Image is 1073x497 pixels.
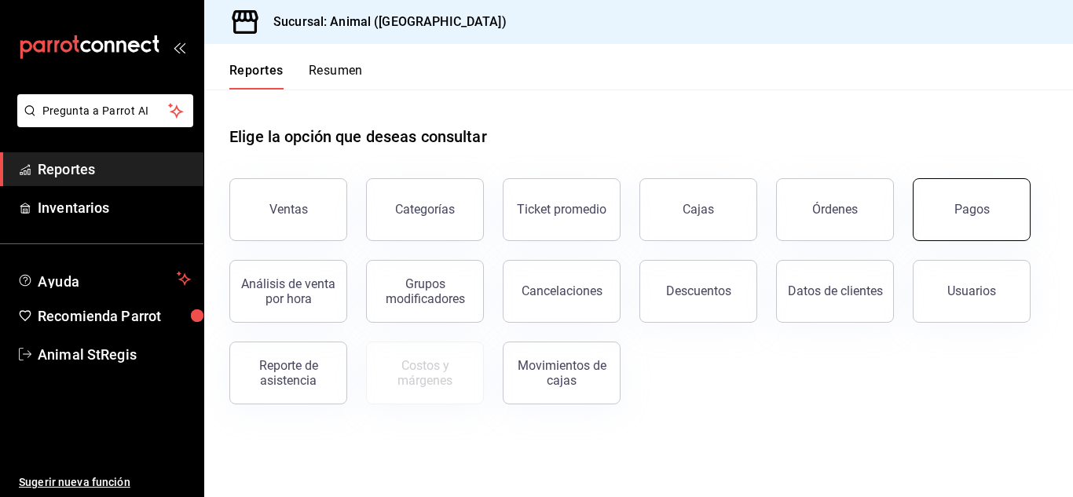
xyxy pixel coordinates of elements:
button: Usuarios [913,260,1031,323]
button: Órdenes [776,178,894,241]
div: Categorías [395,202,455,217]
div: Cajas [683,200,715,219]
button: Grupos modificadores [366,260,484,323]
div: Costos y márgenes [376,358,474,388]
span: Inventarios [38,197,191,218]
div: navigation tabs [229,63,363,90]
div: Datos de clientes [788,283,883,298]
div: Pagos [954,202,990,217]
div: Usuarios [947,283,996,298]
span: Reportes [38,159,191,180]
a: Pregunta a Parrot AI [11,114,193,130]
button: Pregunta a Parrot AI [17,94,193,127]
span: Sugerir nueva función [19,474,191,491]
button: Datos de clientes [776,260,894,323]
span: Pregunta a Parrot AI [42,103,169,119]
button: Reporte de asistencia [229,342,347,404]
span: Animal StRegis [38,344,191,365]
button: Resumen [309,63,363,90]
button: Análisis de venta por hora [229,260,347,323]
a: Cajas [639,178,757,241]
span: Ayuda [38,269,170,288]
div: Grupos modificadores [376,276,474,306]
button: Movimientos de cajas [503,342,621,404]
div: Movimientos de cajas [513,358,610,388]
div: Análisis de venta por hora [240,276,337,306]
div: Ticket promedio [517,202,606,217]
button: Cancelaciones [503,260,621,323]
button: Reportes [229,63,284,90]
button: open_drawer_menu [173,41,185,53]
button: Descuentos [639,260,757,323]
div: Órdenes [812,202,858,217]
div: Cancelaciones [522,283,602,298]
div: Ventas [269,202,308,217]
button: Categorías [366,178,484,241]
div: Descuentos [666,283,731,298]
button: Ventas [229,178,347,241]
h1: Elige la opción que deseas consultar [229,125,487,148]
button: Contrata inventarios para ver este reporte [366,342,484,404]
span: Recomienda Parrot [38,305,191,327]
h3: Sucursal: Animal ([GEOGRAPHIC_DATA]) [261,13,507,31]
button: Ticket promedio [503,178,621,241]
div: Reporte de asistencia [240,358,337,388]
button: Pagos [913,178,1031,241]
